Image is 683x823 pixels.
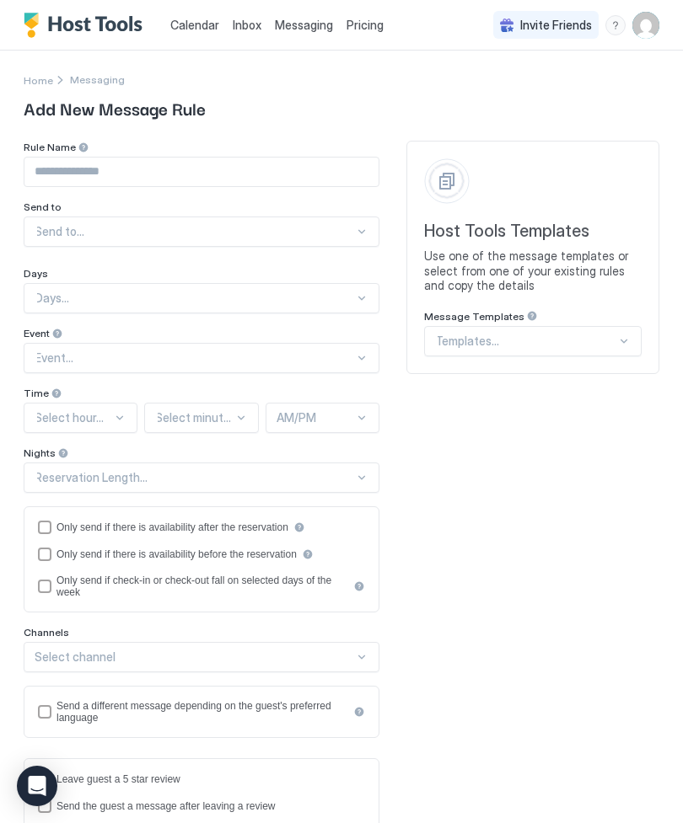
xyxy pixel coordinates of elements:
[70,73,125,86] div: Breadcrumb
[24,141,76,153] span: Rule Name
[56,548,297,560] div: Only send if there is availability before the reservation
[38,700,365,724] div: languagesEnabled
[632,12,659,39] div: User profile
[424,249,642,293] span: Use one of the message templates or select from one of your existing rules and copy the details
[233,16,261,34] a: Inbox
[56,574,348,598] div: Only send if check-in or check-out fall on selected days of the week
[277,410,354,425] div: AM/PM
[38,548,365,561] div: beforeReservation
[24,200,62,213] span: Send to
[38,574,365,598] div: isLimited
[275,16,333,34] a: Messaging
[56,700,348,724] div: Send a different message depending on the guest's preferred language
[170,16,219,34] a: Calendar
[24,327,50,339] span: Event
[24,387,49,399] span: Time
[170,18,219,32] span: Calendar
[56,773,180,785] div: Leave guest a 5 star review
[38,521,365,534] div: afterReservation
[35,649,354,665] div: Select channel
[24,74,53,87] span: Home
[24,158,379,186] input: Input Field
[24,267,48,280] span: Days
[70,73,125,86] span: Messaging
[56,521,288,533] div: Only send if there is availability after the reservation
[605,15,626,35] div: menu
[38,772,365,786] div: reviewEnabled
[24,626,69,639] span: Channels
[17,766,57,806] div: Open Intercom Messenger
[275,18,333,32] span: Messaging
[347,18,384,33] span: Pricing
[424,221,642,242] span: Host Tools Templates
[24,446,56,459] span: Nights
[24,95,659,120] span: Add New Message Rule
[233,18,261,32] span: Inbox
[424,310,524,323] span: Message Templates
[24,13,150,38] a: Host Tools Logo
[24,71,53,88] div: Breadcrumb
[56,800,276,812] div: Send the guest a message after leaving a review
[24,71,53,88] a: Home
[38,799,365,813] div: sendMessageAfterLeavingReview
[520,18,592,33] span: Invite Friends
